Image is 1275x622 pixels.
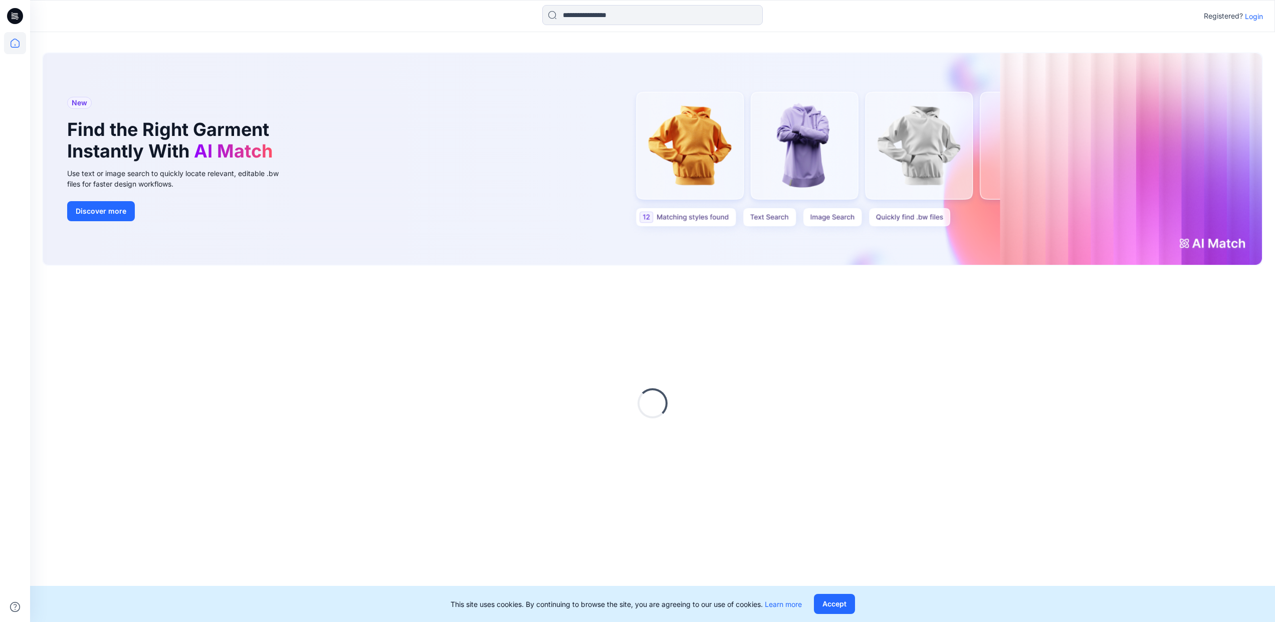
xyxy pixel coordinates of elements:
[814,594,855,614] button: Accept
[67,168,293,189] div: Use text or image search to quickly locate relevant, editable .bw files for faster design workflows.
[67,119,278,162] h1: Find the Right Garment Instantly With
[67,201,135,221] button: Discover more
[765,600,802,608] a: Learn more
[194,140,273,162] span: AI Match
[1204,10,1243,22] p: Registered?
[451,599,802,609] p: This site uses cookies. By continuing to browse the site, you are agreeing to our use of cookies.
[1245,11,1263,22] p: Login
[72,97,87,109] span: New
